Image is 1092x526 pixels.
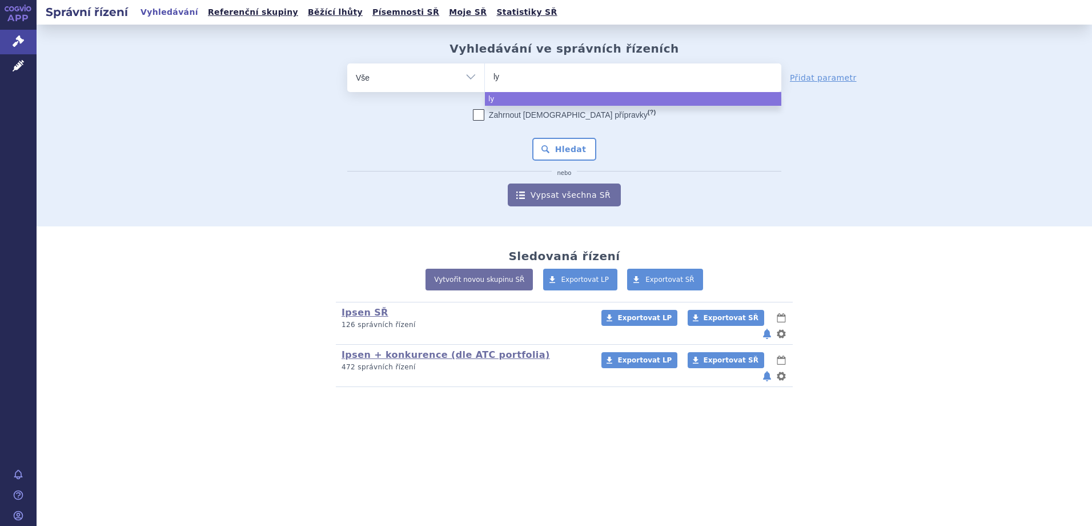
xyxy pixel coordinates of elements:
[485,92,781,106] li: ly
[425,269,533,290] a: Vytvořit novou skupinu SŘ
[761,327,773,341] button: notifikace
[342,307,388,318] a: Ipsen SŘ
[601,310,677,326] a: Exportovat LP
[508,249,620,263] h2: Sledovaná řízení
[627,269,703,290] a: Exportovat SŘ
[688,310,764,326] a: Exportovat SŘ
[704,356,758,364] span: Exportovat SŘ
[552,170,577,177] i: nebo
[601,352,677,368] a: Exportovat LP
[648,109,656,116] abbr: (?)
[617,314,672,322] span: Exportovat LP
[37,4,137,20] h2: Správní řízení
[688,352,764,368] a: Exportovat SŘ
[704,314,758,322] span: Exportovat SŘ
[776,327,787,341] button: nastavení
[508,184,621,206] a: Vypsat všechna SŘ
[473,109,656,121] label: Zahrnout [DEMOGRAPHIC_DATA] přípravky
[342,349,550,360] a: Ipsen + konkurence (dle ATC portfolia)
[790,72,857,83] a: Přidat parametr
[776,311,787,325] button: lhůty
[543,269,618,290] a: Exportovat LP
[493,5,560,20] a: Statistiky SŘ
[342,362,587,372] p: 472 správních řízení
[776,369,787,383] button: nastavení
[449,42,679,55] h2: Vyhledávání ve správních řízeních
[776,353,787,367] button: lhůty
[369,5,443,20] a: Písemnosti SŘ
[445,5,490,20] a: Moje SŘ
[561,276,609,284] span: Exportovat LP
[304,5,366,20] a: Běžící lhůty
[204,5,302,20] a: Referenční skupiny
[137,5,202,20] a: Vyhledávání
[761,369,773,383] button: notifikace
[645,276,694,284] span: Exportovat SŘ
[532,138,597,161] button: Hledat
[617,356,672,364] span: Exportovat LP
[342,320,587,330] p: 126 správních řízení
